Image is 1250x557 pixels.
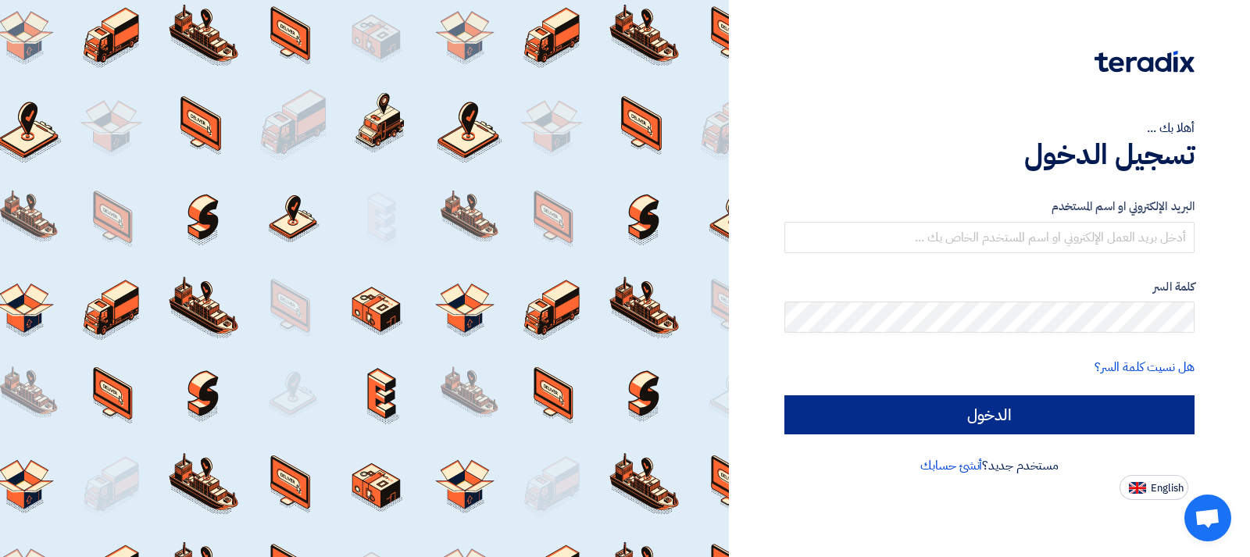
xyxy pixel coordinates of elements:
input: أدخل بريد العمل الإلكتروني او اسم المستخدم الخاص بك ... [784,222,1195,253]
div: أهلا بك ... [784,119,1195,137]
img: en-US.png [1129,482,1146,494]
a: هل نسيت كلمة السر؟ [1095,358,1195,377]
a: Open chat [1184,495,1231,541]
img: Teradix logo [1095,51,1195,73]
h1: تسجيل الدخول [784,137,1195,172]
div: مستخدم جديد؟ [784,456,1195,475]
button: English [1120,475,1188,500]
label: كلمة السر [784,278,1195,296]
input: الدخول [784,395,1195,434]
label: البريد الإلكتروني او اسم المستخدم [784,198,1195,216]
a: أنشئ حسابك [920,456,982,475]
span: English [1151,483,1184,494]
